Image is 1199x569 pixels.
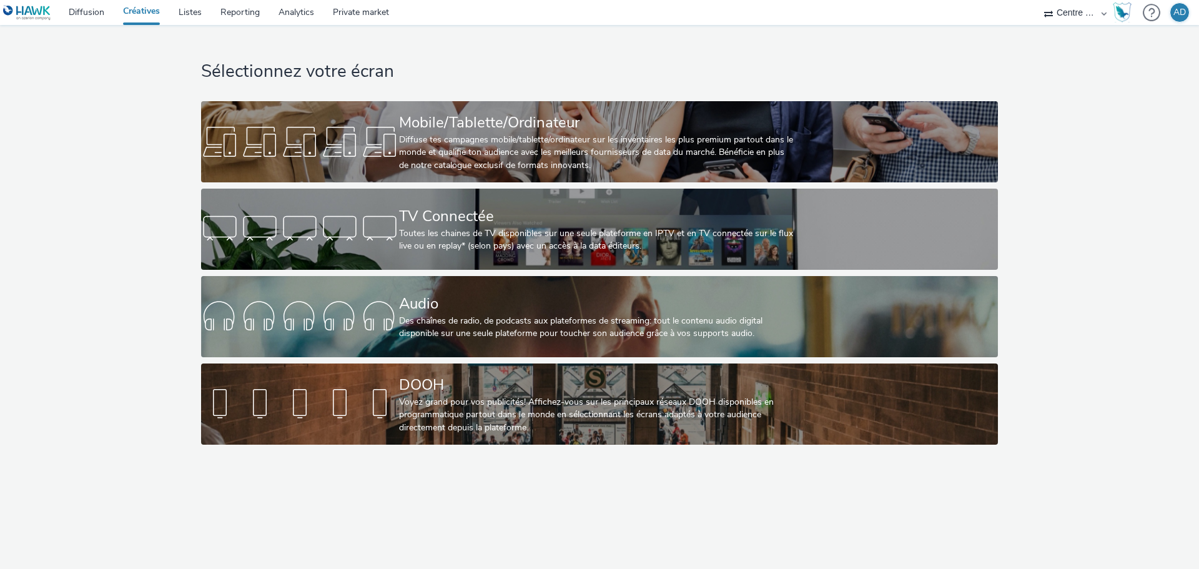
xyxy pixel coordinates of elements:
[399,374,795,396] div: DOOH
[399,315,795,340] div: Des chaînes de radio, de podcasts aux plateformes de streaming: tout le contenu audio digital dis...
[399,134,795,172] div: Diffuse tes campagnes mobile/tablette/ordinateur sur les inventaires les plus premium partout dan...
[399,227,795,253] div: Toutes les chaines de TV disponibles sur une seule plateforme en IPTV et en TV connectée sur le f...
[201,276,997,357] a: AudioDes chaînes de radio, de podcasts aux plateformes de streaming: tout le contenu audio digita...
[201,101,997,182] a: Mobile/Tablette/OrdinateurDiffuse tes campagnes mobile/tablette/ordinateur sur les inventaires le...
[1113,2,1137,22] a: Hawk Academy
[3,5,51,21] img: undefined Logo
[399,112,795,134] div: Mobile/Tablette/Ordinateur
[201,60,997,84] h1: Sélectionnez votre écran
[399,396,795,434] div: Voyez grand pour vos publicités! Affichez-vous sur les principaux réseaux DOOH disponibles en pro...
[1173,3,1186,22] div: AD
[1113,2,1132,22] img: Hawk Academy
[399,205,795,227] div: TV Connectée
[201,189,997,270] a: TV ConnectéeToutes les chaines de TV disponibles sur une seule plateforme en IPTV et en TV connec...
[399,293,795,315] div: Audio
[201,364,997,445] a: DOOHVoyez grand pour vos publicités! Affichez-vous sur les principaux réseaux DOOH disponibles en...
